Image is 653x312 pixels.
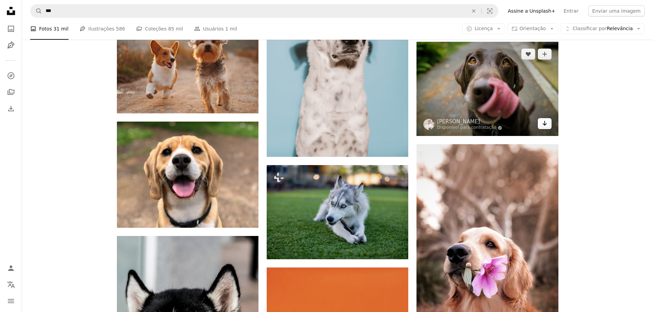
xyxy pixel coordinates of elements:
span: Orientação [520,26,546,31]
a: Usuários 1 mil [194,18,237,40]
a: [PERSON_NAME] [437,118,502,125]
a: Ilustrações 586 [80,18,125,40]
a: Coleções 85 mil [136,18,183,40]
button: Pesquisa visual [482,4,498,17]
button: Licença [462,23,505,34]
a: chocolate adulto Labrador retriever [416,86,558,92]
a: Dois cães marrons e brancos correndo estrada de terra durante o dia [117,63,258,69]
a: um cão preto e branco está olhando para a câmera [267,47,408,53]
a: Entrar / Cadastrar-se [4,261,18,275]
img: Dois cães marrons e brancos correndo estrada de terra durante o dia [117,19,258,113]
a: cara de cachorro [117,172,258,178]
span: 85 mil [168,25,183,33]
span: Licença [474,26,493,31]
span: 586 [116,25,125,33]
img: um cão branco e cinzento com um pau na boca [267,165,408,259]
img: cara de cachorro [117,122,258,228]
img: Ir para o perfil de James Barker [423,119,434,130]
span: Relevância [573,25,633,32]
a: Fotos [4,22,18,36]
form: Pesquise conteúdo visual em todo o site [30,4,498,18]
a: Explorar [4,69,18,83]
button: Pesquise na Unsplash [31,4,42,17]
button: Orientação [508,23,558,34]
a: Entrar [559,5,582,16]
button: Menu [4,294,18,308]
a: Histórico de downloads [4,102,18,115]
button: Curtir [521,49,535,60]
a: Coleções [4,85,18,99]
a: um cão branco e cinzento com um pau na boca [267,209,408,215]
a: Baixar [538,118,552,129]
a: Disponível para contratação [437,125,502,130]
button: Idioma [4,278,18,291]
a: Ilustrações [4,38,18,52]
span: 1 mil [225,25,237,33]
img: chocolate adulto Labrador retriever [416,42,558,136]
button: Classificar porRelevância [561,23,645,34]
button: Adicionar à coleção [538,49,552,60]
button: Enviar uma imagem [588,5,645,16]
a: Início — Unsplash [4,4,18,19]
a: cão segurando flor [416,267,558,273]
a: Assine a Unsplash+ [504,5,560,16]
span: Classificar por [573,26,607,31]
button: Limpar [466,4,481,17]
